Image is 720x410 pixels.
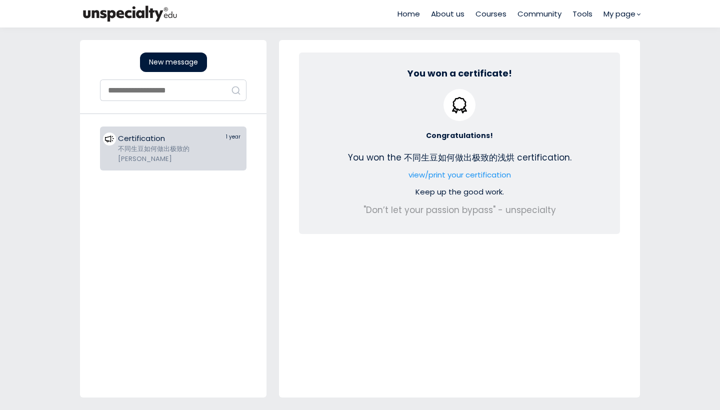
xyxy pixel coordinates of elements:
[140,52,207,72] button: New message
[475,8,506,19] a: Courses
[431,8,464,19] a: About us
[118,132,213,144] div: Certification
[314,200,605,219] div: "Don’t let your passion bypass" - unspecialty
[118,144,189,163] span: 不同生豆如何做出极致的[PERSON_NAME]
[149,57,198,67] span: New message
[314,131,605,141] div: Congratulations!
[314,67,605,79] div: You won a certificate!
[517,8,561,19] a: Community
[226,132,240,141] div: 1 year
[572,8,592,19] a: Tools
[314,148,605,166] div: You won the 不同生豆如何做出极致的浅烘 certification.
[603,8,635,19] span: My page
[408,169,511,180] a: view/print your certification
[314,183,605,200] div: Keep up the good work.
[603,8,640,19] a: My page
[80,3,180,24] img: bc390a18feecddb333977e298b3a00a1.png
[397,8,420,19] a: Home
